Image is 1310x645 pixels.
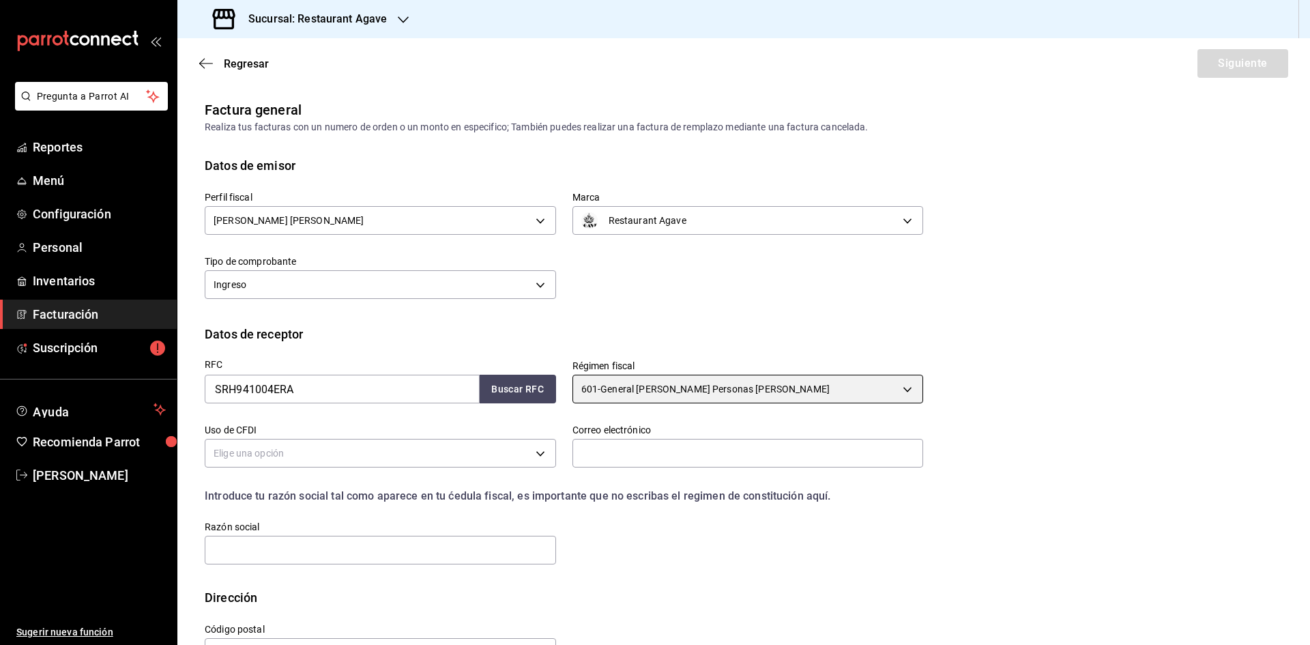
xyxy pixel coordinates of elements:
span: Personal [33,238,166,257]
div: Realiza tus facturas con un numero de orden o un monto en especifico; También puedes realizar una... [205,120,1283,134]
a: Pregunta a Parrot AI [10,99,168,113]
div: Introduce tu razón social tal como aparece en tu ćedula fiscal, es importante que no escribas el ... [205,488,923,504]
span: Facturación [33,305,166,324]
label: Perfil fiscal [205,192,556,202]
span: Regresar [224,57,269,70]
span: Ayuda [33,401,148,418]
button: Regresar [199,57,269,70]
h3: Sucursal: Restaurant Agave [237,11,387,27]
span: Menú [33,171,166,190]
span: Suscripción [33,339,166,357]
button: Buscar RFC [480,375,556,403]
span: [PERSON_NAME] [33,466,166,485]
button: Pregunta a Parrot AI [15,82,168,111]
div: [PERSON_NAME] [PERSON_NAME] [205,206,556,235]
span: Recomienda Parrot [33,433,166,451]
label: Correo electrónico [572,425,924,435]
span: Reportes [33,138,166,156]
span: 601 - General [PERSON_NAME] Personas [PERSON_NAME] [581,382,830,396]
div: Dirección [205,588,257,607]
label: Código postal [205,625,556,634]
img: Imagen_de_WhatsApp_2025-03-19_a_las_11.39.52_fc4a680e.jpg [581,212,598,229]
span: Inventarios [33,272,166,290]
button: open_drawer_menu [150,35,161,46]
span: Pregunta a Parrot AI [37,89,147,104]
div: Datos de emisor [205,156,295,175]
div: Elige una opción [205,439,556,468]
div: Datos de receptor [205,325,303,343]
span: Sugerir nueva función [16,625,166,640]
label: Uso de CFDI [205,425,556,435]
label: Tipo de comprobante [205,257,556,266]
label: Marca [572,192,924,202]
span: Ingreso [214,278,246,291]
label: RFC [205,360,556,369]
label: Razón social [205,522,556,532]
div: Factura general [205,100,302,120]
label: Régimen fiscal [572,361,924,371]
span: Restaurant Agave [609,214,686,227]
span: Configuración [33,205,166,223]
